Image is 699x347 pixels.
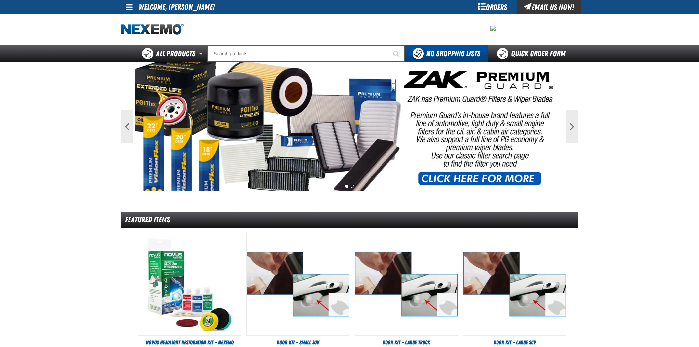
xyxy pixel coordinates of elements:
a: Quick Order Form [488,45,578,62]
a: Door Kit - Large Truck [355,339,458,346]
button: You do not have available Shopping Lists. Open to Create a New List [405,45,488,62]
span: Door Kit - Small SUV [277,339,319,346]
div: Featured Items [121,212,578,228]
span: Door Kit - Large Truck [383,339,430,346]
a: Novus Headlight Restoration Kit - Nexemo [138,339,241,346]
input: Search [207,45,405,62]
span: Novus Headlight Restoration Kit - Nexemo [146,339,234,346]
button: Start Searching [388,45,405,62]
span: All Products [156,48,195,59]
img: Door Kit - Small SUV [247,233,349,335]
: View Details of the Novus Headlight Restoration Kit - Nexemo [138,233,241,335]
: View Details of the Door Kit - Large SUV [463,233,566,335]
button: 1 of 2 [345,185,348,188]
img: 792e258ba9f2e0418e18c59e573ab877.png [490,26,496,31]
: View Details of the Door Kit - Large Truck [355,233,458,335]
a: Door Kit - Large SUV [463,339,566,346]
button: Next [566,110,578,143]
button: 2 of 2 [351,185,354,188]
span: No Shopping Lists [426,49,480,58]
span: Door Kit - Large SUV [494,339,536,346]
img: Novus Headlight Restoration Kit - Nexemo [138,233,241,335]
a: Door Kit - Small SUV [246,339,349,346]
: View Details of the Door Kit - Small SUV [247,233,349,335]
button: Open All Products pages [197,45,207,62]
img: Nexemo logo [121,24,184,35]
img: Door Kit - Large Truck [355,233,458,335]
button: Previous [121,110,133,143]
img: PG Filters & Wipers [135,62,564,191]
img: Door Kit - Large SUV [463,233,566,335]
